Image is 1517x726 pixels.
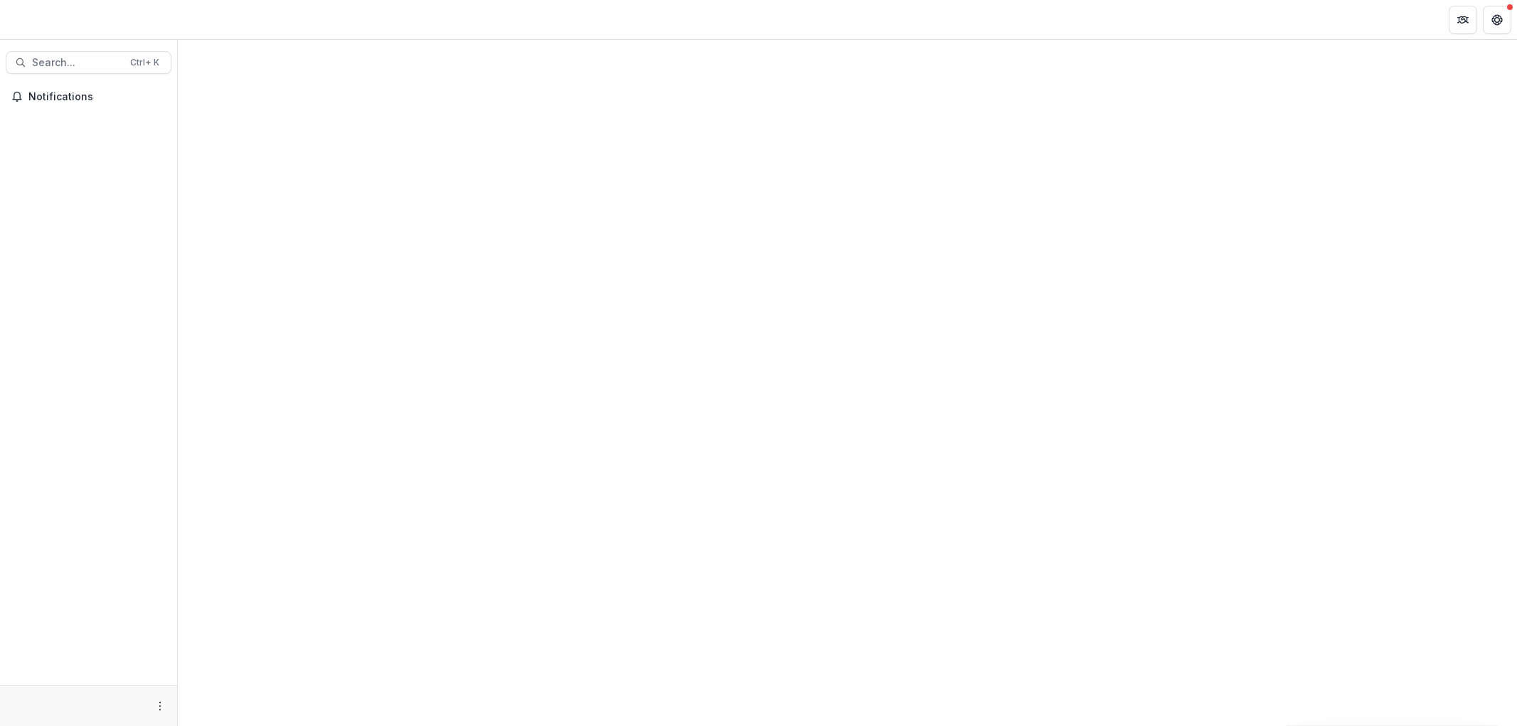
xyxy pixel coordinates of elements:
[1449,6,1477,34] button: Partners
[6,85,171,108] button: Notifications
[6,51,171,74] button: Search...
[127,55,162,70] div: Ctrl + K
[32,57,122,69] span: Search...
[151,698,169,715] button: More
[1483,6,1511,34] button: Get Help
[183,9,244,30] nav: breadcrumb
[28,91,166,103] span: Notifications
